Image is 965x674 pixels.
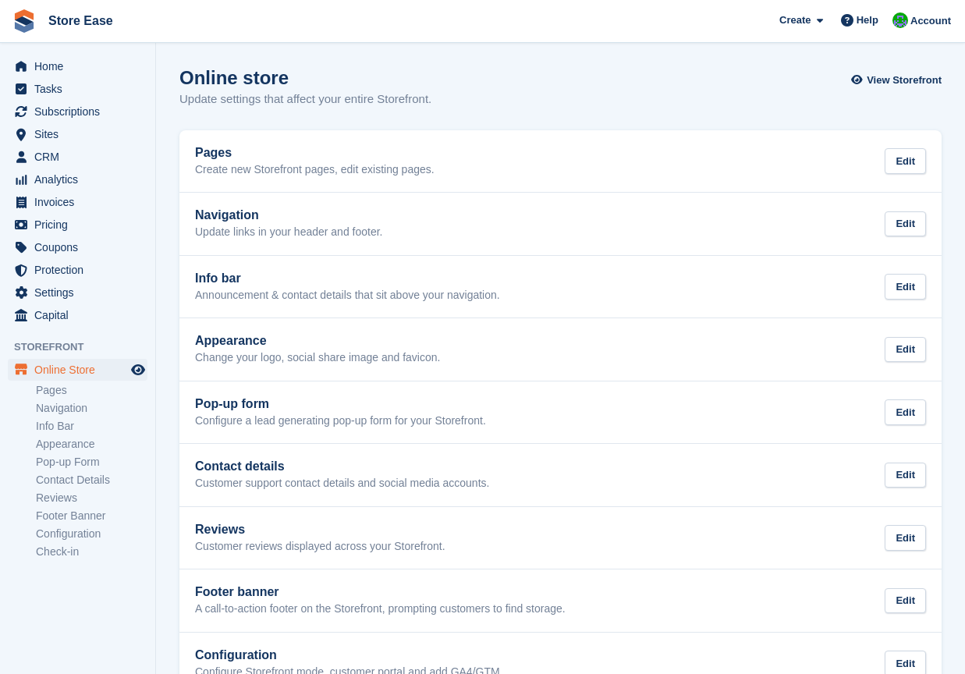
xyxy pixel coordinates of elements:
[14,339,155,355] span: Storefront
[36,419,147,434] a: Info Bar
[179,318,942,381] a: Appearance Change your logo, social share image and favicon. Edit
[910,13,951,29] span: Account
[885,463,926,488] div: Edit
[34,282,128,303] span: Settings
[34,146,128,168] span: CRM
[885,399,926,425] div: Edit
[195,351,440,365] p: Change your logo, social share image and favicon.
[34,236,128,258] span: Coupons
[36,491,147,505] a: Reviews
[8,55,147,77] a: menu
[885,148,926,174] div: Edit
[857,12,878,28] span: Help
[195,208,383,222] h2: Navigation
[36,473,147,488] a: Contact Details
[36,455,147,470] a: Pop-up Form
[8,168,147,190] a: menu
[195,163,435,177] p: Create new Storefront pages, edit existing pages.
[179,193,942,255] a: Navigation Update links in your header and footer. Edit
[179,381,942,444] a: Pop-up form Configure a lead generating pop-up form for your Storefront. Edit
[36,527,147,541] a: Configuration
[179,507,942,569] a: Reviews Customer reviews displayed across your Storefront. Edit
[34,101,128,122] span: Subscriptions
[195,648,503,662] h2: Configuration
[8,359,147,381] a: menu
[195,414,486,428] p: Configure a lead generating pop-up form for your Storefront.
[36,383,147,398] a: Pages
[34,259,128,281] span: Protection
[34,78,128,100] span: Tasks
[195,397,486,411] h2: Pop-up form
[885,588,926,614] div: Edit
[34,214,128,236] span: Pricing
[179,67,431,88] h1: Online store
[8,304,147,326] a: menu
[8,236,147,258] a: menu
[36,437,147,452] a: Appearance
[8,191,147,213] a: menu
[179,444,942,506] a: Contact details Customer support contact details and social media accounts. Edit
[36,401,147,416] a: Navigation
[195,602,566,616] p: A call-to-action footer on the Storefront, prompting customers to find storage.
[179,256,942,318] a: Info bar Announcement & contact details that sit above your navigation. Edit
[34,191,128,213] span: Invoices
[885,274,926,300] div: Edit
[195,289,500,303] p: Announcement & contact details that sit above your navigation.
[34,55,128,77] span: Home
[42,8,119,34] a: Store Ease
[8,146,147,168] a: menu
[34,359,128,381] span: Online Store
[12,9,36,33] img: stora-icon-8386f47178a22dfd0bd8f6a31ec36ba5ce8667c1dd55bd0f319d3a0aa187defe.svg
[195,459,489,474] h2: Contact details
[179,90,431,108] p: Update settings that affect your entire Storefront.
[36,545,147,559] a: Check-in
[195,477,489,491] p: Customer support contact details and social media accounts.
[195,334,440,348] h2: Appearance
[195,585,566,599] h2: Footer banner
[855,67,942,93] a: View Storefront
[8,214,147,236] a: menu
[885,211,926,237] div: Edit
[179,569,942,632] a: Footer banner A call-to-action footer on the Storefront, prompting customers to find storage. Edit
[195,523,445,537] h2: Reviews
[195,540,445,554] p: Customer reviews displayed across your Storefront.
[8,78,147,100] a: menu
[892,12,908,28] img: Neal Smitheringale
[885,337,926,363] div: Edit
[8,259,147,281] a: menu
[34,168,128,190] span: Analytics
[195,146,435,160] h2: Pages
[8,282,147,303] a: menu
[179,130,942,193] a: Pages Create new Storefront pages, edit existing pages. Edit
[195,225,383,239] p: Update links in your header and footer.
[8,101,147,122] a: menu
[129,360,147,379] a: Preview store
[779,12,811,28] span: Create
[195,271,500,286] h2: Info bar
[867,73,942,88] span: View Storefront
[34,123,128,145] span: Sites
[885,525,926,551] div: Edit
[8,123,147,145] a: menu
[36,509,147,523] a: Footer Banner
[34,304,128,326] span: Capital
